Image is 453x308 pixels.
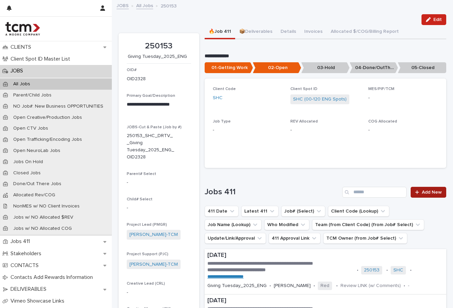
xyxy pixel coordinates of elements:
a: 250153 [364,267,379,273]
span: Parent# Select [127,172,156,176]
p: Stakeholders [8,250,47,257]
p: CONTACTS [8,262,44,269]
p: Review LINK (w/ Comments) [341,283,401,289]
span: COG Allocated [368,119,397,124]
p: Giving Tuesday_2025_ENG [207,283,267,289]
p: OID2328 [127,75,146,83]
button: 411 Approval Link [269,233,321,244]
span: REV Allocated [290,119,318,124]
p: Jobs w/ NO Allocated COG [8,226,77,232]
button: Allocated $/COG/Billing Report [327,25,403,39]
p: NonMES w/ NO Client Invoices [8,203,85,209]
span: Primary Goal/Description [127,94,175,98]
button: Details [276,25,300,39]
p: - [408,283,409,289]
p: [DATE] [207,297,444,305]
p: All Jobs [8,81,36,87]
p: Jobs On Hold [8,159,48,165]
button: Client Code (Lookup) [328,206,389,217]
span: Red [318,282,332,290]
p: Client Spot ID Master List [8,56,76,62]
p: Open Trafficking/Encoding Jobs [8,137,87,142]
p: • [357,267,358,273]
span: Job Type [213,119,231,124]
p: JOBS [8,68,28,74]
button: Who Modified [264,219,309,230]
p: Parent/Child Jobs [8,92,57,98]
p: 01-Getting Work [205,62,253,73]
p: Vimeo Showcase Links [8,298,70,304]
a: [PERSON_NAME]-TCM [129,231,178,238]
p: Jobs w/ NO Allocated $REV [8,215,79,220]
img: 4hMmSqQkux38exxPVZHQ [5,22,40,36]
p: 02-Open [253,62,301,73]
span: OID# [127,68,137,72]
p: [PERSON_NAME] [274,283,311,289]
p: Open Creative/Production Jobs [8,115,87,120]
input: Search [342,187,407,198]
button: Update/Link/Approval [205,233,266,244]
p: • [410,267,412,273]
p: NO Job#: New Business OPPORTUNITIES [8,104,109,109]
span: Edit [433,17,442,22]
button: 📦Deliverables [235,25,276,39]
p: Jobs 411 [8,238,35,245]
p: Contacts Add Rewards Information [8,274,98,281]
p: Open CTV Jobs [8,126,54,131]
h1: Jobs 411 [205,187,339,197]
p: • [313,283,315,289]
span: MES/PIF/TCM [368,87,394,91]
a: SHC [393,267,403,273]
button: 411 Date [205,206,239,217]
button: Team (from Client Code) (from Job# Select) [312,219,424,230]
span: Creative Lead (CRL) [127,282,165,286]
button: Invoices [300,25,327,39]
span: Project Support (PJC) [127,252,168,256]
button: 🔥Job 411 [205,25,235,39]
p: 05-Closed [398,62,446,73]
p: DELIVERABLES [8,286,52,292]
p: Closed Jobs [8,170,46,176]
p: - [368,94,438,102]
p: - [127,179,191,186]
p: - [368,127,438,134]
p: [DATE] [207,252,444,259]
span: Add New [422,190,442,195]
button: Job Name (Lookup) [205,219,262,230]
p: - [213,127,283,134]
p: 250153 [161,2,177,9]
p: 03-Hold [301,62,350,73]
button: Latest 411 [241,206,279,217]
p: - [290,127,360,134]
p: - [127,289,191,296]
p: CLIENTS [8,44,37,50]
p: Giving Tuesday_2025_ENG [127,54,188,60]
span: JOBS-Cut & Paste (Job by #) [127,125,182,129]
p: 04-Done/OutThere [350,62,398,73]
button: TCM Owner (from Job# Select) [323,233,407,244]
span: Client Spot ID [290,87,317,91]
button: Job# (Select) [281,206,325,217]
a: SHC (00-120 ENG Spots) [293,96,347,103]
button: Edit [421,14,446,25]
p: 250153_SHC_DRTV__Giving Tuesday_2025_ENG_OID2328 [127,132,175,160]
a: All Jobs [136,1,153,9]
p: • [404,283,405,289]
span: Project Lead (PMGR) [127,223,167,227]
p: Done/Out There Jobs [8,181,67,187]
p: 250153 [127,41,191,51]
p: Allocated Rev/COG [8,192,61,198]
p: • [336,283,338,289]
span: Client Code [213,87,236,91]
span: Child# Select [127,197,152,201]
p: Open NeuroLab Jobs [8,148,66,154]
p: • [386,267,388,273]
p: - [127,204,191,212]
a: Add New [411,187,446,198]
a: [PERSON_NAME]-TCM [129,261,178,268]
p: • [269,283,271,289]
a: JOBS [117,1,129,9]
a: SHC [213,94,223,102]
